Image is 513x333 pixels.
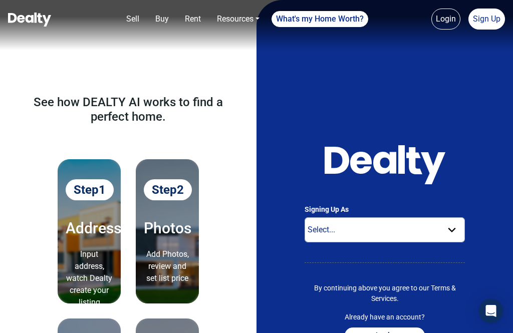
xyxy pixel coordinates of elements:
[151,9,173,29] a: Buy
[122,9,143,29] a: Sell
[144,179,192,200] span: Step 2
[144,248,191,284] p: Add Photos, review and set list price
[144,220,191,236] h5: Photos
[468,9,505,30] a: Sign Up
[305,204,465,215] label: Signing Up As
[181,9,205,29] a: Rent
[345,312,425,322] p: Already have an account?
[305,283,465,304] p: By continuing above you agree to our .
[272,11,368,27] a: What's my Home Worth?
[8,13,51,27] img: Dealty - Buy, Sell & Rent Homes
[431,9,460,30] a: Login
[213,9,264,29] a: Resources
[479,299,503,323] div: Open Intercom Messenger
[66,179,114,200] span: Step 1
[66,248,113,308] p: Input address, watch Dealty create your listing
[66,220,113,236] h5: Address
[5,303,35,333] iframe: BigID CMP Widget
[25,95,231,124] h1: See how DEALTY AI works to find a perfect home.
